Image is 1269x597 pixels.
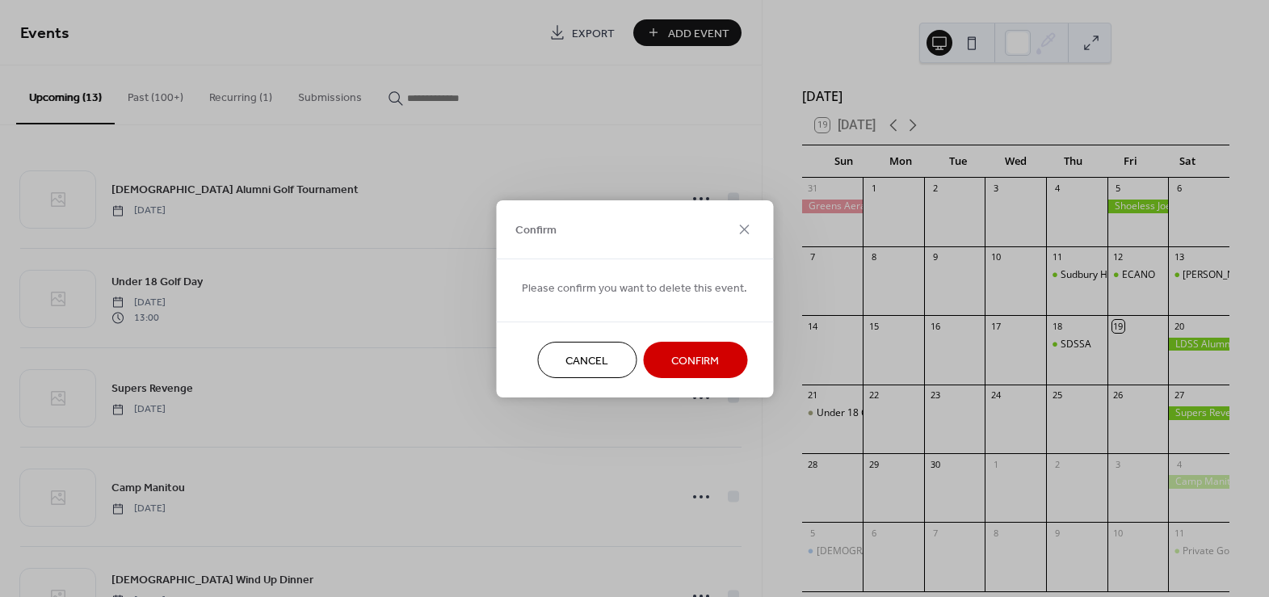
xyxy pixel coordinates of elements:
span: Please confirm you want to delete this event. [522,280,747,296]
button: Cancel [537,342,637,378]
span: Confirm [671,352,719,369]
span: Cancel [565,352,608,369]
button: Confirm [643,342,747,378]
span: Confirm [515,222,557,239]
